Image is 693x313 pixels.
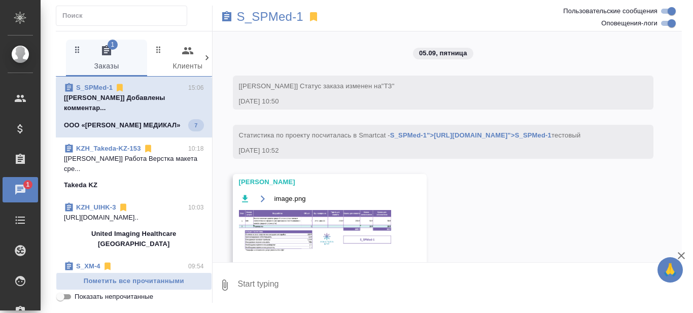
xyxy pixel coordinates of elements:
span: Оповещения-логи [601,18,657,28]
span: Пометить все прочитанными [61,275,206,287]
span: Показать непрочитанные [75,292,153,302]
a: 1 [3,177,38,202]
div: [PERSON_NAME] [239,177,391,187]
svg: Отписаться [118,202,128,213]
span: Пользовательские сообщения [563,6,657,16]
a: KZH_Takeda-KZ-153 [76,145,141,152]
a: S_SPMed-1 [76,84,113,91]
p: 10:18 [188,144,204,154]
p: 09:54 [188,261,204,271]
input: Поиск [62,9,187,23]
svg: Отписаться [115,83,125,93]
p: [URL][DOMAIN_NAME].. [64,213,204,223]
div: KZH_Takeda-KZ-15310:18[[PERSON_NAME]] Работа Верстка макета сре...Takeda KZ [56,137,212,196]
div: [DATE] 10:50 [239,96,618,107]
div: KZH_UIHK-310:03[URL][DOMAIN_NAME]..United Imaging Healthcare [GEOGRAPHIC_DATA] [56,196,212,255]
p: United Imaging Healthcare [GEOGRAPHIC_DATA] [64,229,204,249]
svg: Отписаться [102,261,113,271]
button: Open [257,192,269,205]
p: Takeda KZ [64,180,97,190]
span: Cтатистика по проекту посчиталась в Smartcat - тестовый [239,131,581,139]
div: S_SPMed-115:06[[PERSON_NAME]] Добавлены комментар...ООО «[PERSON_NAME] МЕДИКАЛ»7 [56,77,212,137]
span: Клиенты [153,45,222,73]
a: S_XM-4 [76,262,100,270]
button: Download [239,192,252,205]
p: [[PERSON_NAME]] Добавлены комментар... [64,93,204,113]
p: 10:03 [188,202,204,213]
a: S_SPMed-1 [237,12,303,22]
a: KZH_UIHK-3 [76,203,116,211]
span: "ТЗ" [382,82,395,90]
span: 1 [20,180,36,190]
span: 1 [108,40,118,50]
p: 05.09, пятница [419,48,467,58]
span: [[PERSON_NAME]] Статус заказа изменен на [239,82,395,90]
svg: Зажми и перетащи, чтобы поменять порядок вкладок [73,45,82,54]
p: [[PERSON_NAME]] Работа Верстка макета сре... [64,154,204,174]
p: 15:06 [188,83,204,93]
span: Заказы [72,45,141,73]
p: [[PERSON_NAME]] [PERSON_NAME] кач... [64,271,204,282]
span: 🙏 [662,259,679,281]
a: S_SPMed-1">[URL][DOMAIN_NAME]">S_SPMed-1 [390,131,551,139]
div: S_XM-409:54[[PERSON_NAME]] [PERSON_NAME] кач...ООО ХИТ МОТОРЗ РУС (ИНН 9723160500) [56,255,212,304]
img: image.png [239,210,391,252]
button: 🙏 [657,257,683,283]
span: image.png [274,194,306,204]
p: ООО «[PERSON_NAME] МЕДИКАЛ» [64,120,181,130]
button: Пометить все прочитанными [56,272,212,290]
span: 7 [188,120,203,130]
div: [DATE] 10:52 [239,146,618,156]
